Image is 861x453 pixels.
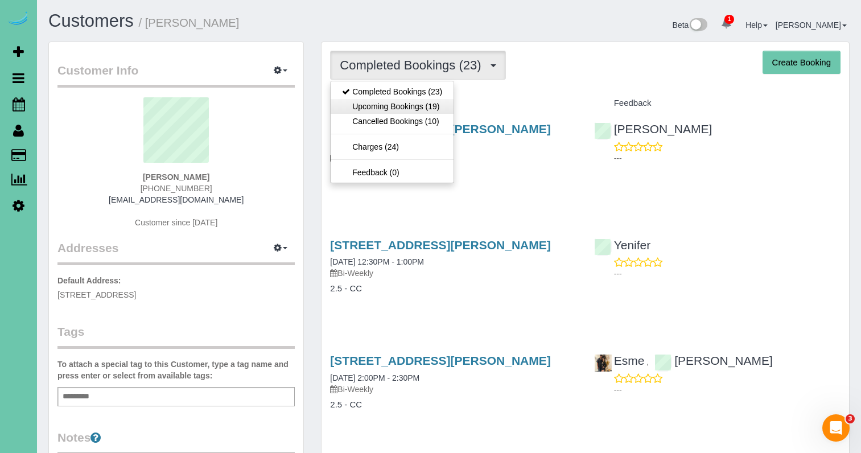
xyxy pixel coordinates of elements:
[654,354,773,367] a: [PERSON_NAME]
[614,153,841,164] p: ---
[822,414,850,442] iframe: Intercom live chat
[330,354,550,367] a: [STREET_ADDRESS][PERSON_NAME]
[143,172,209,182] strong: [PERSON_NAME]
[745,20,768,30] a: Help
[141,184,212,193] span: [PHONE_NUMBER]
[331,165,454,180] a: Feedback (0)
[57,359,295,381] label: To attach a special tag to this Customer, type a tag name and press enter or select from availabl...
[331,99,454,114] a: Upcoming Bookings (19)
[594,98,841,108] h4: Feedback
[594,238,651,252] a: Yenifer
[646,357,649,366] span: ,
[614,268,841,279] p: ---
[330,400,576,410] h4: 2.5 - CC
[689,18,707,33] img: New interface
[135,218,217,227] span: Customer since [DATE]
[776,20,847,30] a: [PERSON_NAME]
[846,414,855,423] span: 3
[594,354,645,367] a: Esme
[57,62,295,88] legend: Customer Info
[331,114,454,129] a: Cancelled Bookings (10)
[595,355,612,372] img: Esme
[57,323,295,349] legend: Tags
[673,20,708,30] a: Beta
[48,11,134,31] a: Customers
[7,11,30,27] img: Automaid Logo
[330,257,424,266] a: [DATE] 12:30PM - 1:00PM
[614,384,841,396] p: ---
[594,122,712,135] a: [PERSON_NAME]
[330,284,576,294] h4: 2.5 - CC
[340,58,487,72] span: Completed Bookings (23)
[331,139,454,154] a: Charges (24)
[330,238,550,252] a: [STREET_ADDRESS][PERSON_NAME]
[57,290,136,299] span: [STREET_ADDRESS]
[330,51,505,80] button: Completed Bookings (23)
[330,384,576,395] p: Bi-Weekly
[724,15,734,24] span: 1
[109,195,244,204] a: [EMAIL_ADDRESS][DOMAIN_NAME]
[763,51,841,75] button: Create Booking
[715,11,738,36] a: 1
[330,373,419,382] a: [DATE] 2:00PM - 2:30PM
[139,17,240,29] small: / [PERSON_NAME]
[330,267,576,279] p: Bi-Weekly
[331,84,454,99] a: Completed Bookings (23)
[57,275,121,286] label: Default Address:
